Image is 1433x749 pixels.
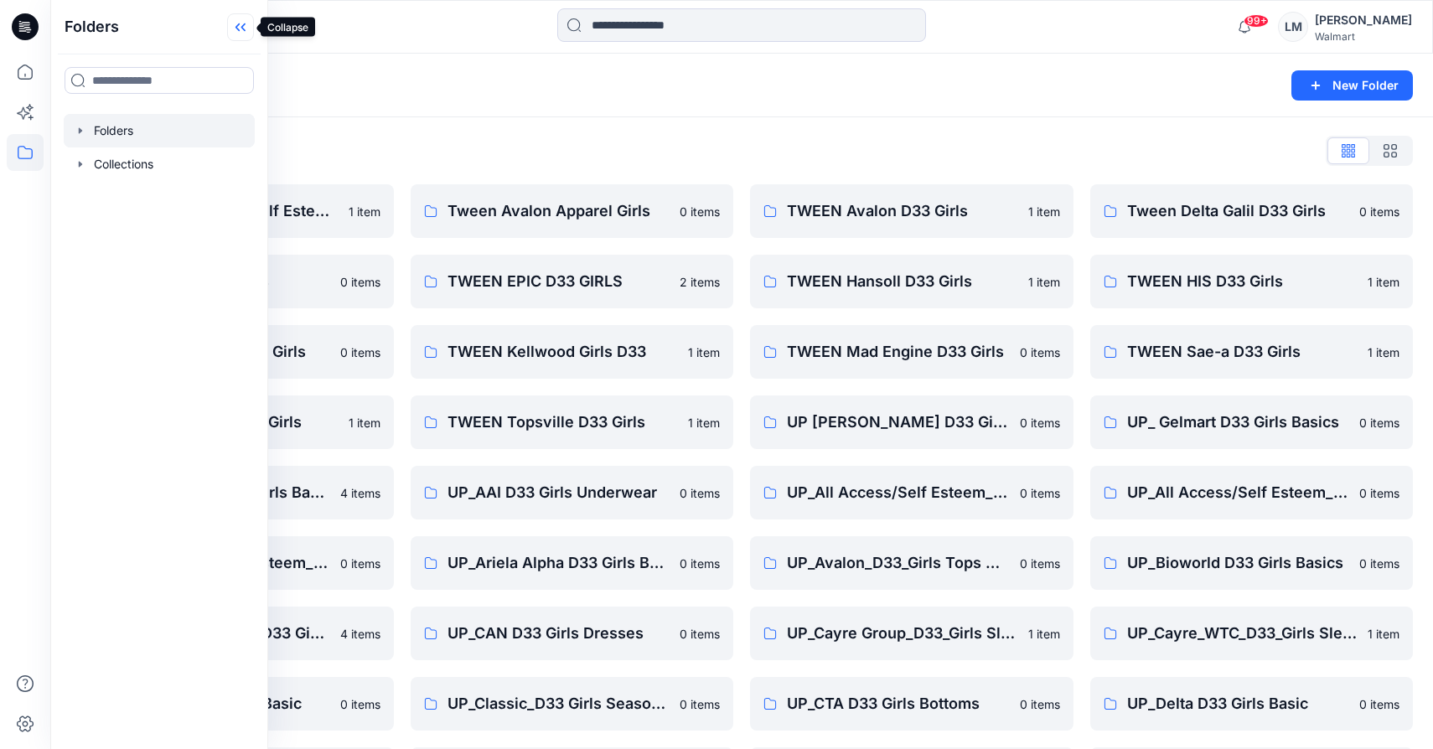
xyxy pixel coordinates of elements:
[787,692,1010,715] p: UP_CTA D33 Girls Bottoms
[1090,255,1414,308] a: TWEEN HIS D33 Girls1 item
[1359,555,1399,572] p: 0 items
[411,395,734,449] a: TWEEN Topsville D33 Girls1 item
[750,255,1073,308] a: TWEEN Hansoll D33 Girls1 item
[411,255,734,308] a: TWEEN EPIC D33 GIRLS2 items
[411,466,734,519] a: UP_AAI D33 Girls Underwear0 items
[340,695,380,713] p: 0 items
[1020,695,1060,713] p: 0 items
[750,677,1073,731] a: UP_CTA D33 Girls Bottoms0 items
[1315,10,1412,30] div: [PERSON_NAME]
[1090,184,1414,238] a: Tween Delta Galil D33 Girls0 items
[1127,270,1358,293] p: TWEEN HIS D33 Girls
[1028,273,1060,291] p: 1 item
[1020,555,1060,572] p: 0 items
[1090,325,1414,379] a: TWEEN Sae-a D33 Girls1 item
[349,203,380,220] p: 1 item
[1090,677,1414,731] a: UP_Delta D33 Girls Basic0 items
[411,536,734,590] a: UP_Ariela Alpha D33 Girls Basics0 items
[1359,695,1399,713] p: 0 items
[787,411,1010,434] p: UP [PERSON_NAME] D33 Girls Basics
[1359,484,1399,502] p: 0 items
[1127,551,1350,575] p: UP_Bioworld D33 Girls Basics
[1291,70,1413,101] button: New Folder
[447,199,670,223] p: Tween Avalon Apparel Girls
[680,555,720,572] p: 0 items
[1127,481,1350,504] p: UP_All Access/Self Esteem_D33_Girls Dresses
[340,484,380,502] p: 4 items
[411,325,734,379] a: TWEEN Kellwood Girls D331 item
[340,344,380,361] p: 0 items
[750,466,1073,519] a: UP_All Access/Self Esteem_D33_Girls Bottoms0 items
[680,625,720,643] p: 0 items
[411,184,734,238] a: Tween Avalon Apparel Girls0 items
[787,199,1018,223] p: TWEEN Avalon D33 Girls
[688,414,720,431] p: 1 item
[787,622,1018,645] p: UP_Cayre Group_D33_Girls Sleep
[1090,395,1414,449] a: UP_ Gelmart D33 Girls Basics0 items
[1127,199,1350,223] p: Tween Delta Galil D33 Girls
[447,692,670,715] p: UP_Classic_D33 Girls Seasonal
[750,184,1073,238] a: TWEEN Avalon D33 Girls1 item
[750,607,1073,660] a: UP_Cayre Group_D33_Girls Sleep1 item
[1020,414,1060,431] p: 0 items
[1127,692,1350,715] p: UP_Delta D33 Girls Basic
[447,551,670,575] p: UP_Ariela Alpha D33 Girls Basics
[1359,203,1399,220] p: 0 items
[1127,340,1358,364] p: TWEEN Sae-a D33 Girls
[1020,484,1060,502] p: 0 items
[750,395,1073,449] a: UP [PERSON_NAME] D33 Girls Basics0 items
[340,555,380,572] p: 0 items
[1020,344,1060,361] p: 0 items
[1090,607,1414,660] a: UP_Cayre_WTC_D33_Girls Sleep1 item
[1359,414,1399,431] p: 0 items
[680,484,720,502] p: 0 items
[1368,273,1399,291] p: 1 item
[680,695,720,713] p: 0 items
[750,325,1073,379] a: TWEEN Mad Engine D33 Girls0 items
[750,536,1073,590] a: UP_Avalon_D33_Girls Tops & Bottoms0 items
[1127,411,1350,434] p: UP_ Gelmart D33 Girls Basics
[447,411,679,434] p: TWEEN Topsville D33 Girls
[680,273,720,291] p: 2 items
[349,414,380,431] p: 1 item
[1090,466,1414,519] a: UP_All Access/Self Esteem_D33_Girls Dresses0 items
[1090,536,1414,590] a: UP_Bioworld D33 Girls Basics0 items
[411,607,734,660] a: UP_CAN D33 Girls Dresses0 items
[1028,625,1060,643] p: 1 item
[1368,344,1399,361] p: 1 item
[1278,12,1308,42] div: LM
[1028,203,1060,220] p: 1 item
[1244,14,1269,28] span: 99+
[447,622,670,645] p: UP_CAN D33 Girls Dresses
[787,270,1018,293] p: TWEEN Hansoll D33 Girls
[340,625,380,643] p: 4 items
[1127,622,1358,645] p: UP_Cayre_WTC_D33_Girls Sleep
[680,203,720,220] p: 0 items
[787,551,1010,575] p: UP_Avalon_D33_Girls Tops & Bottoms
[411,677,734,731] a: UP_Classic_D33 Girls Seasonal0 items
[787,481,1010,504] p: UP_All Access/Self Esteem_D33_Girls Bottoms
[340,273,380,291] p: 0 items
[1315,30,1412,43] div: Walmart
[1368,625,1399,643] p: 1 item
[447,270,670,293] p: TWEEN EPIC D33 GIRLS
[787,340,1010,364] p: TWEEN Mad Engine D33 Girls
[688,344,720,361] p: 1 item
[447,481,670,504] p: UP_AAI D33 Girls Underwear
[447,340,679,364] p: TWEEN Kellwood Girls D33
